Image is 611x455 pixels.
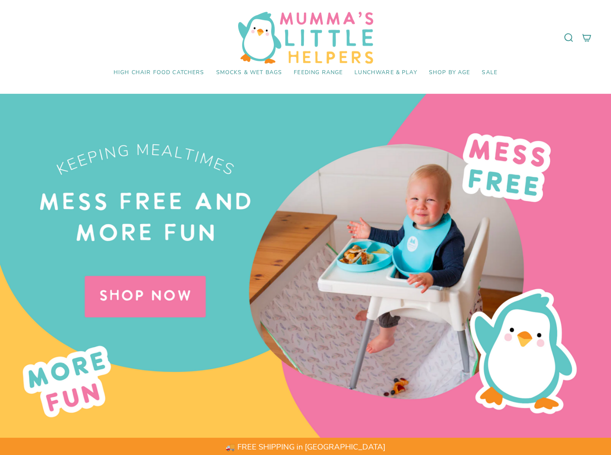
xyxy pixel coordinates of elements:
[114,69,204,76] span: High Chair Food Catchers
[354,69,417,76] span: Lunchware & Play
[294,69,343,76] span: Feeding Range
[349,64,423,82] a: Lunchware & Play
[476,64,503,82] a: SALE
[482,69,497,76] span: SALE
[238,12,373,64] img: Mumma’s Little Helpers
[226,442,385,452] p: 🚚 FREE SHIPPING in [GEOGRAPHIC_DATA]
[288,64,349,82] a: Feeding Range
[210,64,288,82] a: Smocks & Wet Bags
[423,64,476,82] a: Shop by Age
[108,64,210,82] a: High Chair Food Catchers
[216,69,282,76] span: Smocks & Wet Bags
[429,69,470,76] span: Shop by Age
